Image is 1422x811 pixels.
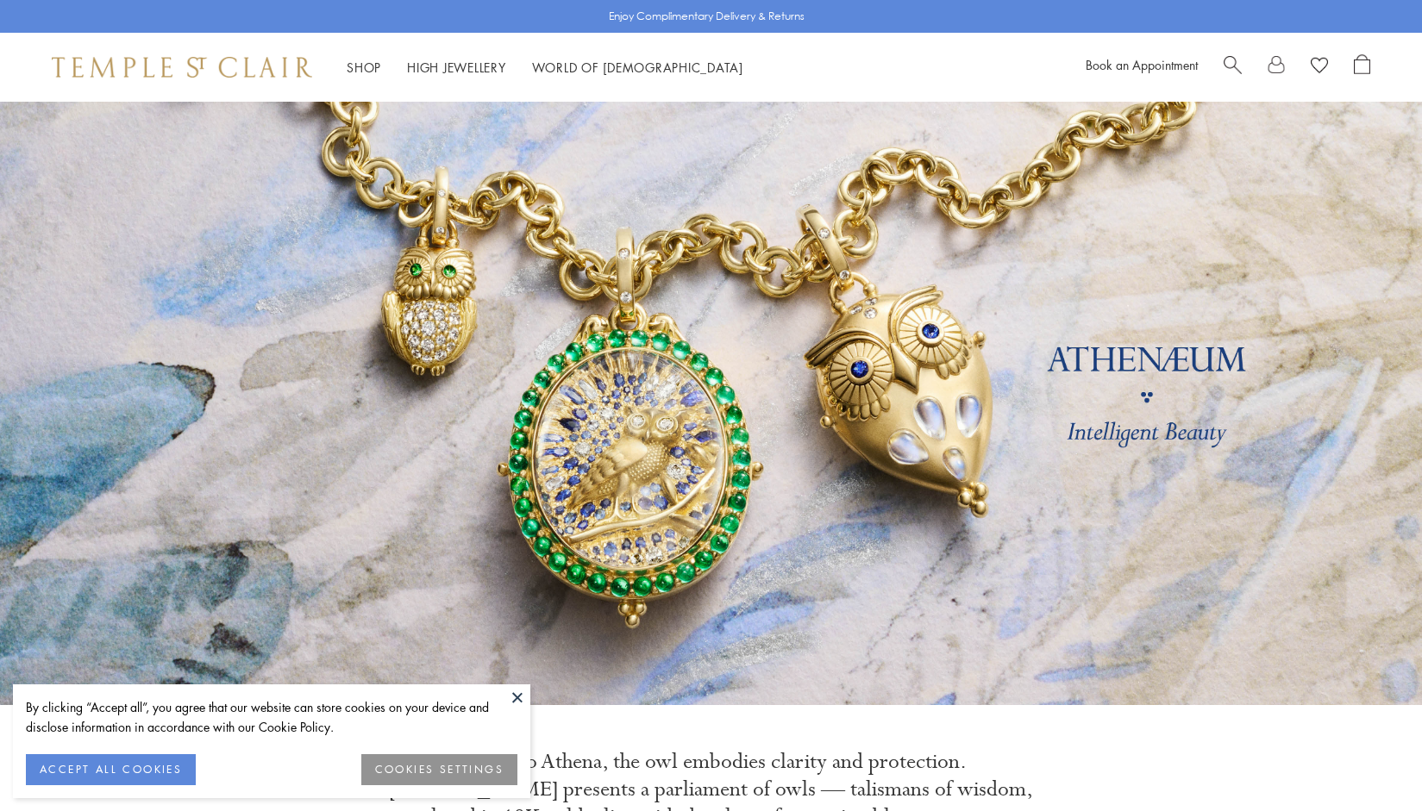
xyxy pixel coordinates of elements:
a: View Wishlist [1311,54,1328,80]
iframe: Gorgias live chat messenger [1336,730,1405,794]
button: COOKIES SETTINGS [361,754,517,785]
a: Book an Appointment [1086,56,1198,73]
a: ShopShop [347,59,381,76]
div: By clicking “Accept all”, you agree that our website can store cookies on your device and disclos... [26,697,517,737]
a: High JewelleryHigh Jewellery [407,59,506,76]
img: Temple St. Clair [52,57,312,78]
p: Enjoy Complimentary Delivery & Returns [609,8,805,25]
a: World of [DEMOGRAPHIC_DATA]World of [DEMOGRAPHIC_DATA] [532,59,743,76]
button: ACCEPT ALL COOKIES [26,754,196,785]
a: Open Shopping Bag [1354,54,1370,80]
a: Search [1224,54,1242,80]
nav: Main navigation [347,57,743,78]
